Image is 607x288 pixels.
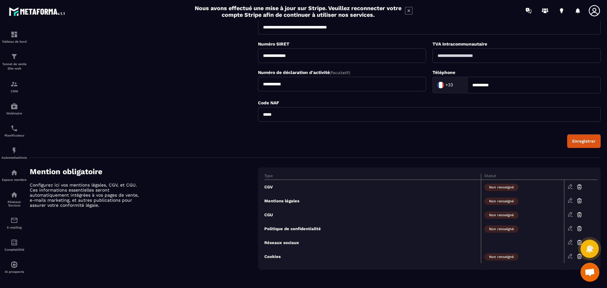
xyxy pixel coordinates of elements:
p: Comptabilité [2,248,27,251]
th: Statut [481,174,564,180]
h4: Mention obligatoire [30,167,258,176]
img: automations [10,147,18,154]
label: TVA Intracommunautaire [432,41,487,46]
h2: Nous avons effectué une mise à jour sur Stripe. Veuillez reconnecter votre compte Stripe afin de ... [194,5,402,18]
label: Numéro de déclaration d'activité [258,70,350,75]
td: CGV [264,180,481,194]
p: Réseaux Sociaux [2,200,27,207]
img: accountant [10,239,18,246]
p: Planificateur [2,134,27,137]
img: formation [10,80,18,88]
div: Search for option [432,77,467,93]
div: Enregistrer [572,139,596,144]
a: social-networksocial-networkRéseaux Sociaux [2,186,27,212]
label: Code NAF [258,100,279,105]
input: Search for option [454,80,461,90]
a: accountantaccountantComptabilité [2,234,27,256]
img: automations [10,261,18,268]
a: automationsautomationsEspace membre [2,164,27,186]
p: Tableau de bord [2,40,27,43]
p: IA prospects [2,270,27,273]
td: Politique de confidentialité [264,222,481,236]
a: automationsautomationsAutomatisations [2,142,27,164]
img: logo [9,6,66,17]
img: scheduler [10,125,18,132]
span: Non renseigné [484,211,518,219]
span: Non renseigné [484,184,518,191]
button: Enregistrer [567,134,601,148]
a: formationformationCRM [2,76,27,98]
p: Tunnel de vente Site web [2,62,27,71]
img: email [10,217,18,224]
img: social-network [10,191,18,199]
p: Espace membre [2,178,27,181]
th: Type [264,174,481,180]
img: automations [10,169,18,176]
a: formationformationTableau de bord [2,26,27,48]
td: Réseaux sociaux [264,236,481,249]
p: Configurez ici vos mentions légales, CGV, et CGU. Ces informations essentielles seront automatiqu... [30,182,140,208]
span: Non renseigné [484,253,518,260]
a: emailemailE-mailing [2,212,27,234]
label: Numéro SIRET [258,41,289,46]
span: +33 [445,82,453,88]
span: Non renseigné [484,198,518,205]
div: Ouvrir le chat [580,263,599,282]
p: E-mailing [2,226,27,229]
img: formation [10,31,18,38]
p: CRM [2,89,27,93]
td: Cookies [264,249,481,263]
img: formation [10,53,18,60]
span: (Facultatif) [330,70,350,75]
img: automations [10,102,18,110]
a: automationsautomationsWebinaire [2,98,27,120]
span: Non renseigné [484,225,518,233]
a: schedulerschedulerPlanificateur [2,120,27,142]
p: Automatisations [2,156,27,159]
img: Country Flag [434,79,447,91]
p: Webinaire [2,112,27,115]
label: Téléphone [432,70,455,75]
td: CGU [264,208,481,222]
td: Mentions légales [264,194,481,208]
a: formationformationTunnel de vente Site web [2,48,27,76]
